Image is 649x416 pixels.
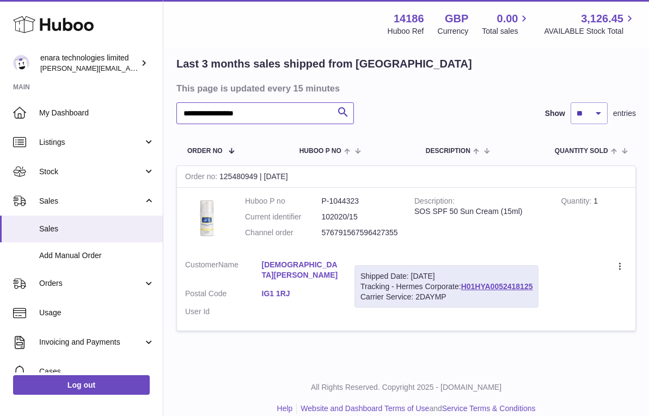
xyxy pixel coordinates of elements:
dt: Postal Code [185,289,262,302]
strong: Description [414,197,455,208]
span: Huboo P no [299,148,341,155]
span: Order No [187,148,223,155]
span: Customer [185,260,218,269]
strong: Order no [185,172,219,183]
label: Show [545,108,565,119]
img: 1746804158.jpg [185,196,229,240]
div: Carrier Service: 2DAYMP [360,292,532,302]
div: Huboo Ref [388,26,424,36]
dt: User Id [185,307,262,317]
strong: Quantity [561,197,593,208]
strong: 14186 [394,11,424,26]
dt: Huboo P no [245,196,322,206]
a: [DEMOGRAPHIC_DATA][PERSON_NAME] [262,260,339,280]
dt: Name [185,260,262,283]
div: 125480949 | [DATE] [177,166,635,188]
span: AVAILABLE Stock Total [544,26,636,36]
span: [PERSON_NAME][EMAIL_ADDRESS][DOMAIN_NAME] [40,64,218,72]
dt: Current identifier [245,212,322,222]
span: Add Manual Order [39,250,155,261]
a: 0.00 Total sales [482,11,530,36]
div: SOS SPF 50 Sun Cream (15ml) [414,206,544,217]
span: Invoicing and Payments [39,337,143,347]
a: H01HYA0052418125 [461,282,533,291]
h3: This page is updated every 15 minutes [176,82,633,94]
div: enara technologies limited [40,53,138,74]
span: Description [426,148,470,155]
dt: Channel order [245,228,322,238]
dd: P-1044323 [322,196,399,206]
span: Total sales [482,26,530,36]
span: Usage [39,308,155,318]
h2: Last 3 months sales shipped from [GEOGRAPHIC_DATA] [176,57,472,71]
span: Cases [39,366,155,377]
strong: GBP [445,11,468,26]
td: 1 [553,188,635,252]
a: 3,126.45 AVAILABLE Stock Total [544,11,636,36]
img: Dee@enara.co [13,55,29,71]
span: Listings [39,137,143,148]
a: IG1 1RJ [262,289,339,299]
span: Sales [39,224,155,234]
a: Help [277,404,293,413]
a: Service Terms & Conditions [442,404,536,413]
dd: 576791567596427355 [322,228,399,238]
a: Log out [13,375,150,395]
span: Orders [39,278,143,289]
div: Shipped Date: [DATE] [360,271,532,282]
span: Quantity Sold [555,148,608,155]
p: All Rights Reserved. Copyright 2025 - [DOMAIN_NAME] [172,382,640,393]
span: Sales [39,196,143,206]
span: My Dashboard [39,108,155,118]
li: and [297,403,535,414]
span: Stock [39,167,143,177]
a: Website and Dashboard Terms of Use [301,404,429,413]
span: entries [613,108,636,119]
div: Currency [438,26,469,36]
span: 3,126.45 [581,11,623,26]
dd: 102020/15 [322,212,399,222]
div: Tracking - Hermes Corporate: [354,265,538,308]
span: 0.00 [497,11,518,26]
